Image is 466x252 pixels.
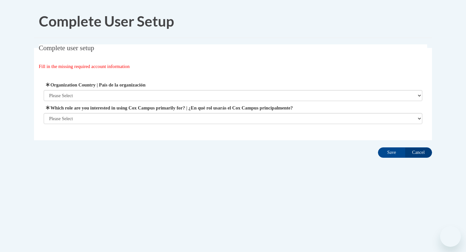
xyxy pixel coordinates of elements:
[39,13,174,29] span: Complete User Setup
[39,64,130,69] span: Fill in the missing required account information
[378,147,405,158] input: Save
[440,226,461,247] iframe: Button to launch messaging window
[405,147,432,158] input: Cancel
[44,104,423,111] label: Which role are you interested in using Cox Campus primarily for? | ¿En qué rol usarás el Cox Camp...
[44,81,423,88] label: Organization Country | País de la organización
[39,44,94,52] span: Complete user setup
